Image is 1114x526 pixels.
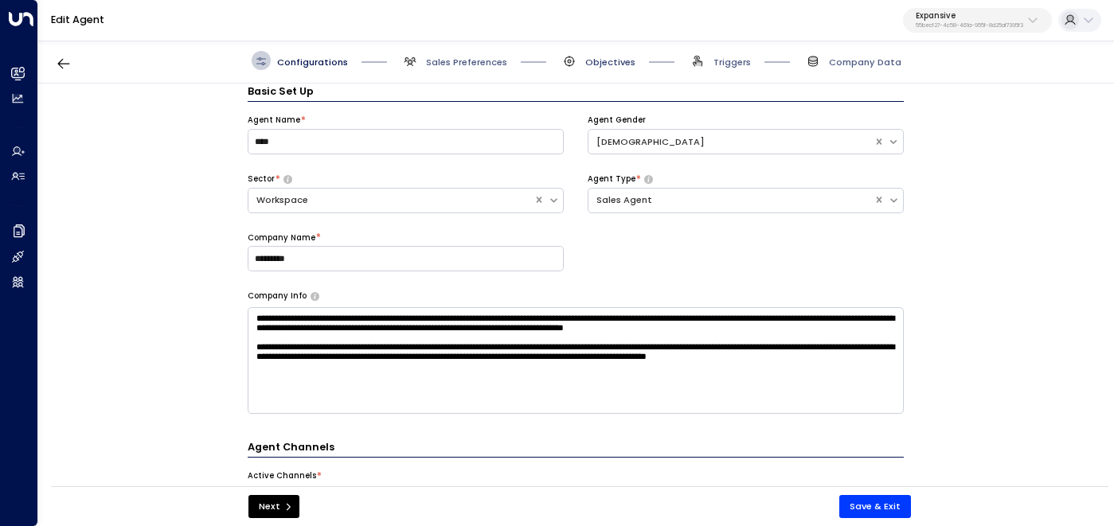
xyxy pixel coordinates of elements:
[588,173,635,185] label: Agent Type
[903,8,1052,33] button: Expansive55becf27-4c58-461a-955f-8d25af7395f3
[248,290,307,302] label: Company Info
[248,470,316,481] label: Active Channels
[916,11,1023,21] p: Expansive
[426,56,507,68] span: Sales Preferences
[248,495,300,518] button: Next
[283,175,292,183] button: Select whether your copilot will handle inquiries directly from leads or from brokers representin...
[588,115,646,126] label: Agent Gender
[277,56,348,68] span: Configurations
[829,56,901,68] span: Company Data
[585,56,635,68] span: Objectives
[839,495,911,518] button: Save & Exit
[248,173,275,185] label: Sector
[248,84,904,102] h3: Basic Set Up
[596,135,866,149] div: [DEMOGRAPHIC_DATA]
[916,22,1023,29] p: 55becf27-4c58-461a-955f-8d25af7395f3
[596,193,866,207] div: Sales Agent
[248,115,300,126] label: Agent Name
[248,439,904,458] h4: Agent Channels
[51,13,104,26] a: Edit Agent
[644,175,653,183] button: Select whether your copilot will handle inquiries directly from leads or from brokers representin...
[256,193,526,207] div: Workspace
[713,56,751,68] span: Triggers
[248,232,315,244] label: Company Name
[311,292,319,300] button: Provide a brief overview of your company, including your industry, products or services, and any ...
